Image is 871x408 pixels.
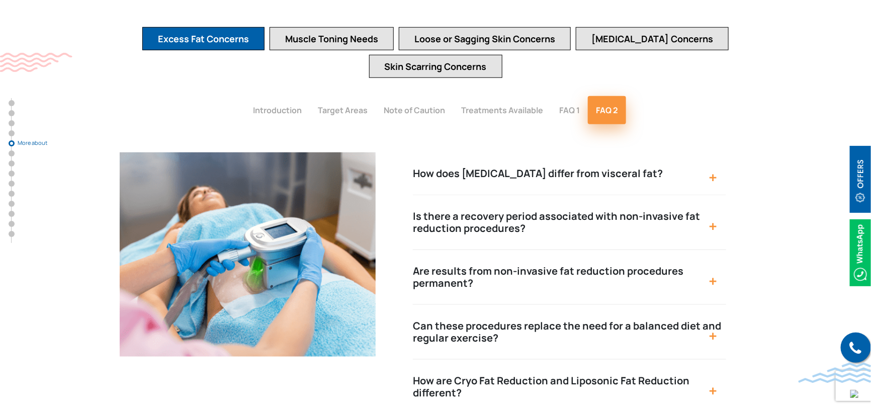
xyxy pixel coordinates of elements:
[413,305,726,360] button: Can these procedures replace the need for a balanced diet and regular exercise?
[399,27,571,50] button: Loose or Sagging Skin Concerns
[245,96,310,124] button: Introduction
[413,250,726,305] button: Are results from non-invasive fat reduction procedures permanent?
[413,195,726,250] button: Is there a recovery period associated with non-invasive fat reduction procedures?
[310,96,376,124] button: Target Areas
[9,140,15,146] a: More about
[18,140,68,146] span: More about
[850,219,871,286] img: Whatsappicon
[588,96,626,124] button: FAQ 2
[799,363,871,383] img: bluewave
[142,27,265,50] button: Excess Fat Concerns
[850,146,871,213] img: offerBt
[369,55,502,78] button: Skin Scarring Concerns
[551,96,588,124] button: FAQ 1
[850,390,858,398] img: up-blue-arrow.svg
[576,27,729,50] button: [MEDICAL_DATA] Concerns
[850,246,871,257] a: Whatsappicon
[376,96,453,124] button: Note of Caution
[453,96,551,124] button: Treatments Available
[413,152,726,195] button: How does [MEDICAL_DATA] differ from visceral fat?
[270,27,394,50] button: Muscle Toning Needs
